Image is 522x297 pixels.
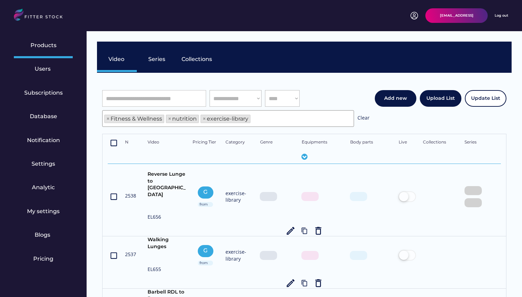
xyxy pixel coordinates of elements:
div: Body parts [350,139,392,146]
div: Notification [27,137,60,144]
div: 2537 [125,251,141,258]
li: Fitness & Wellness [104,115,164,123]
div: Collections [182,55,212,63]
button: Upload List [420,90,461,107]
div: Blogs [35,231,52,239]
div: Walking Lunges [148,236,186,250]
div: EL656 [148,213,186,222]
div: Settings [32,160,55,168]
div: exercise-library [225,190,253,203]
div: Category [225,139,253,146]
div: Products [30,42,56,49]
div: G [200,247,212,254]
div: Log out [495,13,508,18]
button: Update List [465,90,506,107]
div: from [200,202,208,207]
button: crop_din [109,191,118,202]
div: Database [30,113,57,120]
div: Series [465,139,499,146]
span: × [203,116,206,122]
div: Pricing [33,255,53,263]
text: crop_din [109,251,118,260]
div: Collections [423,139,458,146]
button: crop_din [109,250,118,261]
div: 2538 [125,192,141,199]
div: [EMAIL_ADDRESS] [440,13,474,18]
div: Genre [260,139,295,146]
li: exercise-library [201,115,250,123]
button: edit [285,226,296,236]
div: Pricing Tier [193,139,219,146]
span: × [168,116,171,122]
div: G [200,188,212,196]
div: Reverse Lunge to [GEOGRAPHIC_DATA] [148,171,186,198]
img: LOGO.svg [14,9,69,23]
div: Users [35,65,52,73]
button: edit [285,278,296,288]
div: exercise-library [225,248,253,262]
button: delete_outline [313,278,324,288]
li: nutrition [166,115,199,123]
button: Add new [375,90,416,107]
div: Video [148,139,186,146]
div: EL655 [148,266,186,274]
div: Clear [357,114,370,123]
text: crop_din [109,192,118,201]
button: crop_din [109,138,118,148]
div: Series [148,55,166,63]
div: Analytic [32,184,55,191]
img: profile-circle.svg [410,11,418,20]
div: Equipments [302,139,343,146]
div: Live [399,139,416,146]
div: Subscriptions [24,89,63,97]
text: crop_din [109,139,118,147]
span: × [106,116,110,122]
button: delete_outline [313,226,324,236]
div: Video [108,55,126,63]
div: from [200,261,208,265]
div: My settings [27,208,60,215]
div: N [125,139,141,146]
